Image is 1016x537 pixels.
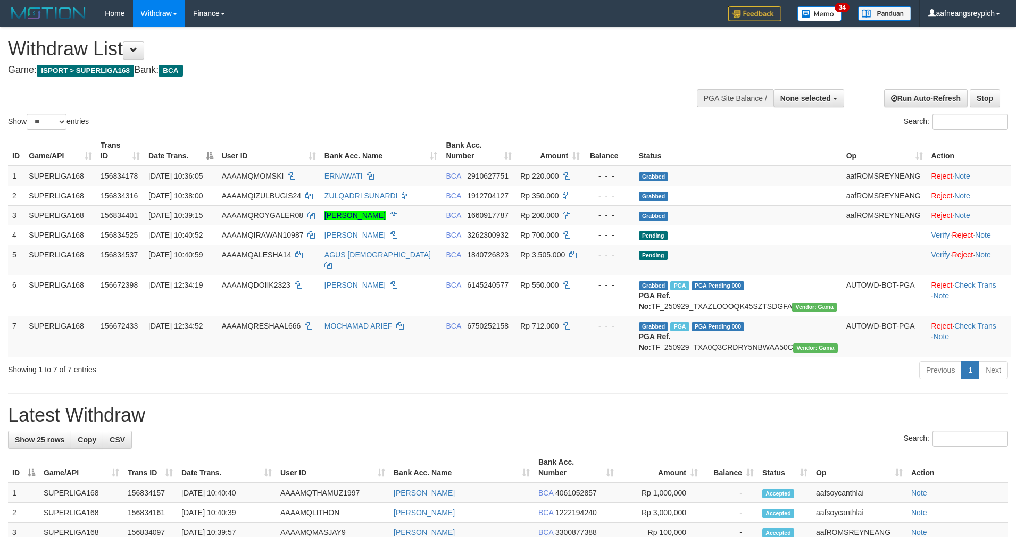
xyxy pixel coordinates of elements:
[467,211,509,220] span: Copy 1660917787 to clipboard
[588,321,630,331] div: - - -
[931,172,953,180] a: Reject
[222,172,284,180] span: AAAAMQMOMSKI
[931,191,953,200] a: Reject
[954,281,996,289] a: Check Trans
[96,136,144,166] th: Trans ID: activate to sort column ascending
[670,281,689,290] span: Marked by aafsoycanthlai
[934,332,950,341] a: Note
[520,231,559,239] span: Rp 700.000
[635,136,842,166] th: Status
[446,250,461,259] span: BCA
[697,89,773,107] div: PGA Site Balance /
[639,231,668,240] span: Pending
[927,275,1011,316] td: · ·
[276,503,389,523] td: AAAAMQLITHON
[110,435,125,444] span: CSV
[927,245,1011,275] td: · ·
[932,114,1008,130] input: Search:
[639,322,669,331] span: Grabbed
[8,245,24,275] td: 5
[446,191,461,200] span: BCA
[931,322,953,330] a: Reject
[842,275,927,316] td: AUTOWD-BOT-PGA
[927,136,1011,166] th: Action
[692,281,745,290] span: PGA Pending
[793,343,838,353] span: Vendor URL: https://trx31.1velocity.biz
[588,190,630,201] div: - - -
[639,291,671,311] b: PGA Ref. No:
[394,528,455,536] a: [PERSON_NAME]
[148,250,203,259] span: [DATE] 10:40:59
[446,322,461,330] span: BCA
[71,431,103,449] a: Copy
[324,172,363,180] a: ERNAWATI
[812,503,907,523] td: aafsoycanthlai
[467,250,509,259] span: Copy 1840726823 to clipboard
[792,303,837,312] span: Vendor URL: https://trx31.1velocity.biz
[635,275,842,316] td: TF_250929_TXAZLOOOQK45SZTSDGFA
[8,405,1008,426] h1: Latest Withdraw
[639,192,669,201] span: Grabbed
[952,250,973,259] a: Reject
[39,483,123,503] td: SUPERLIGA168
[702,452,758,483] th: Balance: activate to sort column ascending
[588,171,630,181] div: - - -
[979,361,1008,379] a: Next
[588,249,630,260] div: - - -
[555,528,597,536] span: Copy 3300877388 to clipboard
[324,211,386,220] a: [PERSON_NAME]
[884,89,968,107] a: Run Auto-Refresh
[931,250,950,259] a: Verify
[931,231,950,239] a: Verify
[762,489,794,498] span: Accepted
[555,489,597,497] span: Copy 4061052857 to clipboard
[670,322,689,331] span: Marked by aafsoycanthlai
[144,136,218,166] th: Date Trans.: activate to sort column descending
[520,211,559,220] span: Rp 200.000
[24,316,96,357] td: SUPERLIGA168
[103,431,132,449] a: CSV
[931,281,953,289] a: Reject
[588,210,630,221] div: - - -
[952,231,973,239] a: Reject
[728,6,781,21] img: Feedback.jpg
[639,332,671,351] b: PGA Ref. No:
[24,225,96,245] td: SUPERLIGA168
[954,172,970,180] a: Note
[389,452,534,483] th: Bank Acc. Name: activate to sort column ascending
[639,172,669,181] span: Grabbed
[218,136,320,166] th: User ID: activate to sort column ascending
[222,250,292,259] span: AAAAMQALESHA14
[148,172,203,180] span: [DATE] 10:36:05
[842,186,927,205] td: aafROMSREYNEANG
[8,166,24,186] td: 1
[8,483,39,503] td: 1
[177,483,276,503] td: [DATE] 10:40:40
[927,205,1011,225] td: ·
[842,205,927,225] td: aafROMSREYNEANG
[780,94,831,103] span: None selected
[123,503,177,523] td: 156834161
[8,275,24,316] td: 6
[812,483,907,503] td: aafsoycanthlai
[588,230,630,240] div: - - -
[954,191,970,200] a: Note
[148,211,203,220] span: [DATE] 10:39:15
[927,225,1011,245] td: · ·
[467,231,509,239] span: Copy 3262300932 to clipboard
[446,281,461,289] span: BCA
[8,136,24,166] th: ID
[39,452,123,483] th: Game/API: activate to sort column ascending
[970,89,1000,107] a: Stop
[692,322,745,331] span: PGA Pending
[927,186,1011,205] td: ·
[159,65,182,77] span: BCA
[8,225,24,245] td: 4
[520,250,565,259] span: Rp 3.505.000
[324,191,398,200] a: ZULQADRI SUNARDI
[467,322,509,330] span: Copy 6750252158 to clipboard
[842,136,927,166] th: Op: activate to sort column ascending
[37,65,134,77] span: ISPORT > SUPERLIGA168
[584,136,635,166] th: Balance
[911,489,927,497] a: Note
